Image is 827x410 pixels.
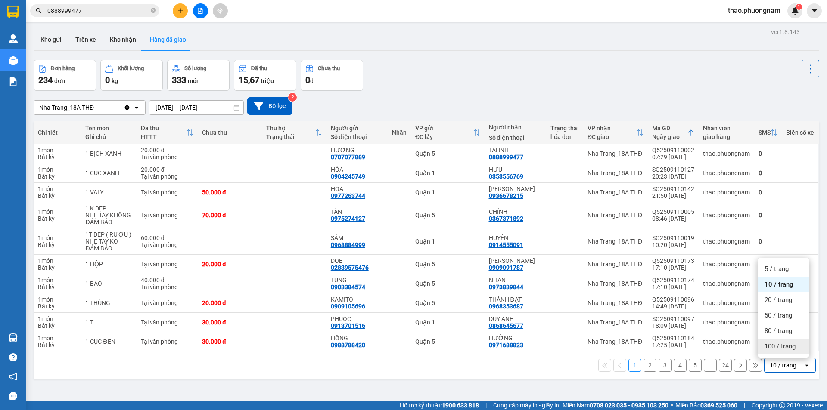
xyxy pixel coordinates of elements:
[703,189,750,196] div: thao.phuongnam
[779,402,785,408] span: copyright
[68,29,103,50] button: Trên xe
[38,335,77,342] div: 1 món
[137,121,198,144] th: Toggle SortBy
[38,264,77,271] div: Bất kỳ
[38,315,77,322] div: 1 món
[652,303,694,310] div: 14:49 [DATE]
[652,257,694,264] div: Q52509110173
[652,284,694,290] div: 17:10 [DATE]
[85,238,132,252] div: NHẸ TAY KO ĐẢM BẢO
[193,3,208,18] button: file-add
[765,280,793,289] span: 10 / trang
[85,133,132,140] div: Ghi chú
[652,277,694,284] div: Q52509110174
[38,241,77,248] div: Bất kỳ
[38,277,77,284] div: 1 món
[103,29,143,50] button: Kho nhận
[149,101,243,114] input: Select a date range.
[141,125,187,132] div: Đã thu
[703,261,750,268] div: thao.phuongnam
[415,238,480,245] div: Quận 1
[675,401,737,410] span: Miền Bắc
[791,7,799,15] img: icon-new-feature
[415,189,480,196] div: Quận 1
[141,133,187,140] div: HTTT
[39,103,94,112] div: Nha Trang_18A THĐ
[11,55,47,111] b: Phương Nam Express
[415,125,473,132] div: VP gửi
[628,359,641,372] button: 1
[202,261,258,268] div: 20.000 đ
[811,7,818,15] span: caret-down
[765,311,792,320] span: 50 / trang
[703,319,750,326] div: thao.phuongnam
[331,241,365,248] div: 0968884999
[489,257,542,264] div: MINH TUYÊN
[141,234,193,241] div: 60.000 đ
[803,362,810,369] svg: open
[85,338,132,345] div: 1 CỤC ĐEN
[489,296,542,303] div: THÀNH ĐẠT
[143,29,193,50] button: Hàng đã giao
[674,359,687,372] button: 4
[415,338,480,345] div: Quận 5
[652,315,694,322] div: SG2509110097
[141,147,193,154] div: 20.000 đ
[172,75,186,85] span: 333
[415,212,480,219] div: Quận 5
[652,166,694,173] div: SG2509110127
[331,133,383,140] div: Số điện thoại
[38,192,77,199] div: Bất kỳ
[331,192,365,199] div: 0977263744
[765,327,792,335] span: 80 / trang
[141,284,193,290] div: Tại văn phòng
[141,173,193,180] div: Tại văn phòng
[262,121,326,144] th: Toggle SortBy
[652,342,694,348] div: 17:25 [DATE]
[331,208,383,215] div: TẤN
[105,75,110,85] span: 0
[318,65,340,71] div: Chưa thu
[652,208,694,215] div: Q52509110005
[141,154,193,160] div: Tại văn phòng
[141,241,193,248] div: Tại văn phòng
[38,342,77,348] div: Bất kỳ
[759,189,777,196] div: 0
[34,29,68,50] button: Kho gửi
[415,299,480,306] div: Quận 5
[51,65,75,71] div: Đơn hàng
[141,212,193,219] div: Tại văn phòng
[786,129,814,136] div: Biển số xe
[703,212,750,219] div: thao.phuongnam
[38,296,77,303] div: 1 món
[118,65,144,71] div: Khối lượng
[652,234,694,241] div: SG2509110019
[489,303,523,310] div: 0968353687
[671,404,673,407] span: ⚪️
[719,359,732,372] button: 24
[251,65,267,71] div: Đã thu
[493,401,560,410] span: Cung cấp máy in - giấy in:
[703,299,750,306] div: thao.phuongnam
[489,241,523,248] div: 0914555091
[217,8,223,14] span: aim
[331,166,383,173] div: HÒA
[72,33,118,40] b: [DOMAIN_NAME]
[550,125,579,132] div: Trạng thái
[489,134,542,141] div: Số điện thoại
[85,299,132,306] div: 1 THÙNG
[744,401,745,410] span: |
[652,241,694,248] div: 10:20 [DATE]
[689,359,702,372] button: 5
[770,361,796,370] div: 10 / trang
[141,166,193,173] div: 20.000 đ
[331,264,369,271] div: 02839575476
[38,322,77,329] div: Bất kỳ
[202,129,258,136] div: Chưa thu
[151,8,156,13] span: close-circle
[588,280,644,287] div: Nha Trang_18A THĐ
[659,359,672,372] button: 3
[652,296,694,303] div: Q52509110096
[124,104,131,111] svg: Clear value
[331,335,383,342] div: HỒNG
